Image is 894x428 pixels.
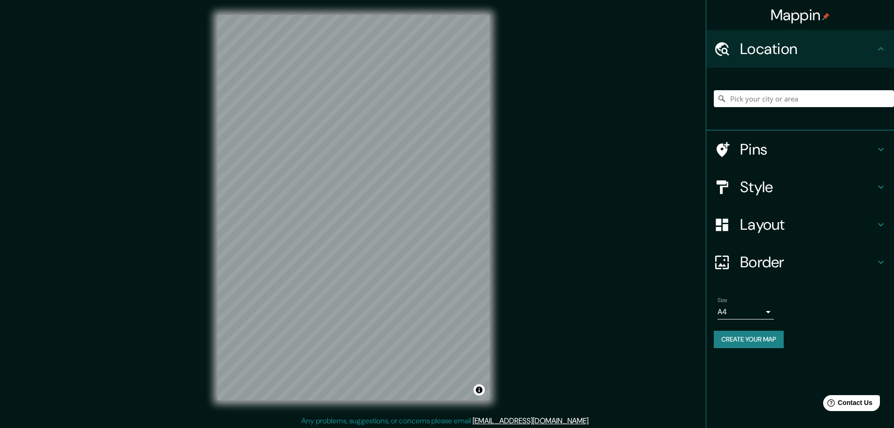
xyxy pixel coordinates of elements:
[771,6,830,24] h4: Mappin
[473,416,588,426] a: [EMAIL_ADDRESS][DOMAIN_NAME]
[301,415,590,427] p: Any problems, suggestions, or concerns please email .
[706,243,894,281] div: Border
[740,39,875,58] h4: Location
[474,384,485,396] button: Toggle attribution
[706,168,894,206] div: Style
[217,15,489,400] canvas: Map
[718,296,727,304] label: Size
[590,415,591,427] div: .
[706,131,894,168] div: Pins
[718,304,774,319] div: A4
[810,391,884,418] iframe: Help widget launcher
[740,140,875,159] h4: Pins
[591,415,593,427] div: .
[740,178,875,196] h4: Style
[706,206,894,243] div: Layout
[714,331,784,348] button: Create your map
[740,253,875,272] h4: Border
[822,13,830,20] img: pin-icon.png
[706,30,894,68] div: Location
[740,215,875,234] h4: Layout
[714,90,894,107] input: Pick your city or area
